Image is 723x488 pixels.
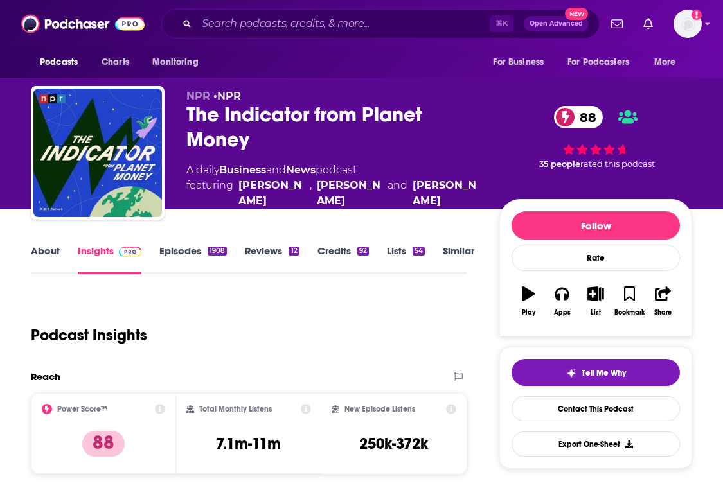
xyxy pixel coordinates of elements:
span: rated this podcast [580,159,655,169]
a: InsightsPodchaser Pro [78,245,141,274]
span: More [654,53,676,71]
span: , [310,178,312,209]
span: Open Advanced [530,21,583,27]
button: List [579,278,612,324]
a: Charts [93,50,137,74]
img: Podchaser Pro [119,247,141,257]
div: 54 [413,247,425,256]
h2: Power Score™ [57,405,107,414]
img: User Profile [674,10,702,38]
button: Export One-Sheet [512,431,680,457]
a: Similar [443,245,474,274]
span: featuring [186,178,479,209]
span: For Podcasters [567,53,629,71]
div: 12 [289,247,299,256]
a: Show notifications dropdown [606,13,628,35]
a: Reviews12 [245,245,299,274]
button: open menu [143,50,215,74]
h1: Podcast Insights [31,326,147,345]
a: Episodes1908 [159,245,227,274]
span: Charts [102,53,129,71]
span: ⌘ K [490,15,513,32]
span: New [565,8,588,20]
span: For Business [493,53,544,71]
div: 92 [357,247,369,256]
div: A daily podcast [186,162,479,209]
div: Rate [512,245,680,271]
button: Follow [512,211,680,240]
div: Share [654,309,672,317]
span: 35 people [539,159,580,169]
a: News [286,164,316,176]
div: [PERSON_NAME] [238,178,305,209]
button: Share [647,278,680,324]
a: About [31,245,60,274]
h3: 7.1m-11m [216,434,281,453]
a: NPR [217,90,241,102]
button: Bookmark [612,278,646,324]
span: 88 [567,106,603,128]
button: open menu [31,50,94,74]
h2: Reach [31,370,60,383]
a: Lists54 [387,245,425,274]
div: [PERSON_NAME] [317,178,383,209]
button: tell me why sparkleTell Me Why [512,359,680,386]
a: Show notifications dropdown [638,13,658,35]
div: 88 35 peoplerated this podcast [499,90,692,186]
svg: Add a profile image [692,10,702,20]
span: Logged in as abbie.hatfield [674,10,702,38]
button: Show profile menu [674,10,702,38]
div: Bookmark [614,309,645,317]
input: Search podcasts, credits, & more... [197,13,490,34]
span: Tell Me Why [582,368,626,378]
p: 88 [82,431,125,457]
span: Monitoring [152,53,198,71]
div: [PERSON_NAME] [413,178,479,209]
button: open menu [645,50,692,74]
span: Podcasts [40,53,78,71]
button: open menu [484,50,560,74]
h2: Total Monthly Listens [199,405,272,414]
div: Search podcasts, credits, & more... [161,9,600,39]
a: Contact This Podcast [512,396,680,421]
a: Credits92 [317,245,369,274]
span: NPR [186,90,210,102]
div: List [591,309,601,317]
button: Apps [545,278,578,324]
button: Play [512,278,545,324]
img: The Indicator from Planet Money [33,89,162,217]
img: Podchaser - Follow, Share and Rate Podcasts [21,12,145,36]
h2: New Episode Listens [344,405,415,414]
img: tell me why sparkle [566,368,576,378]
a: 88 [554,106,603,128]
div: 1908 [208,247,227,256]
span: and [388,178,407,209]
a: Business [219,164,266,176]
div: Play [522,309,535,317]
button: open menu [559,50,648,74]
button: Open AdvancedNew [524,16,589,31]
div: Apps [554,309,571,317]
span: • [213,90,241,102]
span: and [266,164,286,176]
h3: 250k-372k [359,434,428,453]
